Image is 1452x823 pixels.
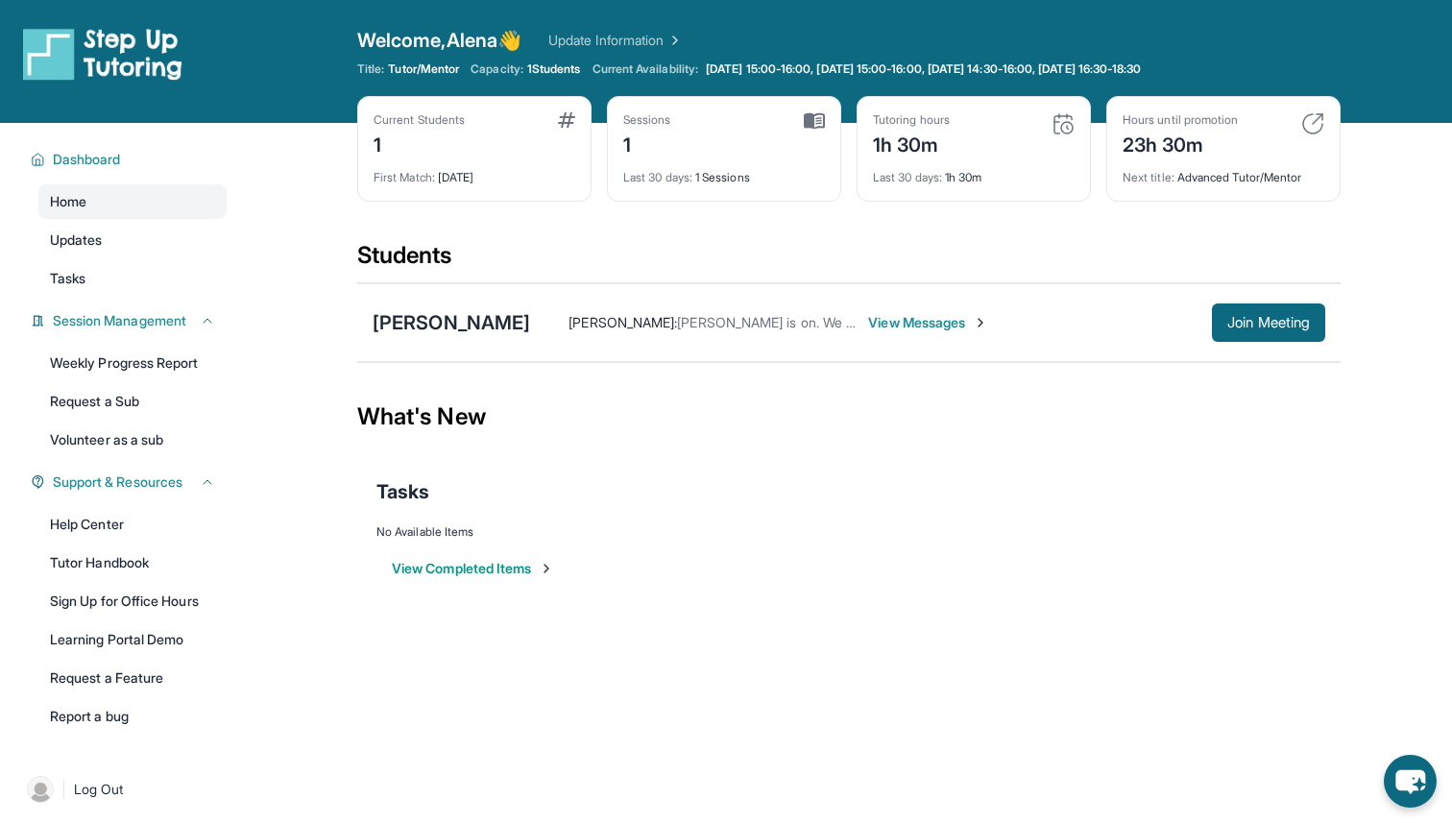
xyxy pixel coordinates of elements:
div: Students [357,240,1341,282]
span: Capacity: [471,61,523,77]
div: 1 [623,128,671,158]
a: Update Information [548,31,683,50]
span: View Messages [868,313,988,332]
a: Tutor Handbook [38,545,227,580]
img: card [804,112,825,130]
span: Next title : [1123,170,1174,184]
div: [DATE] [374,158,575,185]
img: card [1301,112,1324,135]
a: Request a Feature [38,661,227,695]
button: Session Management [45,311,215,330]
a: Learning Portal Demo [38,622,227,657]
div: No Available Items [376,524,1321,540]
span: Tasks [376,478,429,505]
img: logo [23,27,182,81]
a: Volunteer as a sub [38,423,227,457]
span: Join Meeting [1227,317,1310,328]
div: Advanced Tutor/Mentor [1123,158,1324,185]
img: card [1052,112,1075,135]
div: [PERSON_NAME] [373,309,530,336]
a: Home [38,184,227,219]
button: Support & Resources [45,472,215,492]
span: Current Availability: [593,61,698,77]
span: Updates [50,230,103,250]
a: Help Center [38,507,227,542]
div: Tutoring hours [873,112,950,128]
span: First Match : [374,170,435,184]
span: | [61,778,66,801]
button: chat-button [1384,755,1437,808]
span: Tasks [50,269,85,288]
div: Hours until promotion [1123,112,1238,128]
span: [PERSON_NAME] is on. We apologize for the delay [677,314,983,330]
button: View Completed Items [392,559,554,578]
img: Chevron Right [664,31,683,50]
span: Welcome, Alena 👋 [357,27,521,54]
span: Dashboard [53,150,121,169]
span: [DATE] 15:00-16:00, [DATE] 15:00-16:00, [DATE] 14:30-16:00, [DATE] 16:30-18:30 [706,61,1141,77]
span: Tutor/Mentor [388,61,459,77]
div: Sessions [623,112,671,128]
a: Request a Sub [38,384,227,419]
div: 1h 30m [873,158,1075,185]
a: Updates [38,223,227,257]
span: Support & Resources [53,472,182,492]
a: |Log Out [19,768,227,811]
a: Sign Up for Office Hours [38,584,227,618]
button: Join Meeting [1212,303,1325,342]
span: 1 Students [527,61,581,77]
div: Current Students [374,112,465,128]
a: Report a bug [38,699,227,734]
span: Log Out [74,780,124,799]
span: Session Management [53,311,186,330]
a: [DATE] 15:00-16:00, [DATE] 15:00-16:00, [DATE] 14:30-16:00, [DATE] 16:30-18:30 [702,61,1145,77]
span: Home [50,192,86,211]
div: 1 [374,128,465,158]
img: user-img [27,776,54,803]
div: 1h 30m [873,128,950,158]
span: Last 30 days : [623,170,692,184]
span: Title: [357,61,384,77]
a: Weekly Progress Report [38,346,227,380]
img: Chevron-Right [973,315,988,330]
button: Dashboard [45,150,215,169]
div: 23h 30m [1123,128,1238,158]
span: [PERSON_NAME] : [569,314,677,330]
img: card [558,112,575,128]
div: What's New [357,375,1341,459]
span: Last 30 days : [873,170,942,184]
div: 1 Sessions [623,158,825,185]
a: Tasks [38,261,227,296]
